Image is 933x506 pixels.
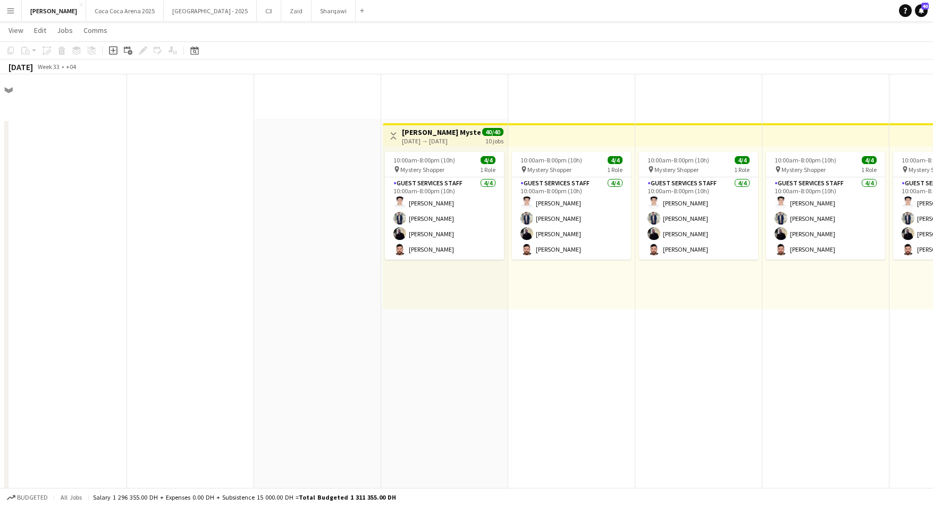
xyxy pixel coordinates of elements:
span: Budgeted [17,494,48,501]
a: Edit [30,23,51,37]
span: 10:00am-8:00pm (10h) [520,156,582,164]
button: Coca Coca Arena 2025 [86,1,164,21]
app-job-card: 10:00am-8:00pm (10h)4/4 Mystery Shopper1 RoleGuest Services Staff4/410:00am-8:00pm (10h)[PERSON_N... [512,152,631,260]
span: 10:00am-8:00pm (10h) [393,156,455,164]
button: C3 [257,1,281,21]
span: All jobs [58,493,84,501]
span: Mystery Shopper [781,166,826,174]
app-card-role: Guest Services Staff4/410:00am-8:00pm (10h)[PERSON_NAME][PERSON_NAME][PERSON_NAME][PERSON_NAME] [766,177,885,260]
span: Jobs [57,25,73,35]
h3: [PERSON_NAME] Mystery Shopper [402,127,481,137]
span: 1 Role [861,166,877,174]
span: 10:00am-8:00pm (10h) [648,156,709,164]
button: Sharqawi [312,1,356,21]
a: View [4,23,28,37]
span: 40/40 [482,128,503,136]
span: Total Budgeted 1 311 355.00 DH [299,493,396,501]
div: 10 jobs [485,136,503,145]
span: Week 33 [35,63,62,71]
button: Zaid [281,1,312,21]
app-job-card: 10:00am-8:00pm (10h)4/4 Mystery Shopper1 RoleGuest Services Staff4/410:00am-8:00pm (10h)[PERSON_N... [639,152,758,260]
span: Comms [83,25,107,35]
span: View [9,25,23,35]
app-job-card: 10:00am-8:00pm (10h)4/4 Mystery Shopper1 RoleGuest Services Staff4/410:00am-8:00pm (10h)[PERSON_N... [766,152,885,260]
span: 4/4 [608,156,623,164]
span: 10:00am-8:00pm (10h) [775,156,836,164]
app-card-role: Guest Services Staff4/410:00am-8:00pm (10h)[PERSON_NAME][PERSON_NAME][PERSON_NAME][PERSON_NAME] [512,177,631,260]
a: 40 [915,4,928,17]
span: 4/4 [862,156,877,164]
span: 4/4 [735,156,750,164]
span: 40 [921,3,929,10]
span: 1 Role [480,166,495,174]
div: [DATE] [9,62,33,72]
span: Edit [34,25,46,35]
button: [GEOGRAPHIC_DATA] - 2025 [164,1,257,21]
button: [PERSON_NAME] [22,1,86,21]
a: Jobs [53,23,77,37]
span: Mystery Shopper [400,166,444,174]
span: 1 Role [607,166,623,174]
div: [DATE] → [DATE] [402,137,481,145]
button: Budgeted [5,492,49,503]
span: Mystery Shopper [654,166,699,174]
span: Mystery Shopper [527,166,571,174]
app-job-card: 10:00am-8:00pm (10h)4/4 Mystery Shopper1 RoleGuest Services Staff4/410:00am-8:00pm (10h)[PERSON_N... [385,152,504,260]
app-card-role: Guest Services Staff4/410:00am-8:00pm (10h)[PERSON_NAME][PERSON_NAME][PERSON_NAME][PERSON_NAME] [385,177,504,260]
span: 4/4 [481,156,495,164]
app-card-role: Guest Services Staff4/410:00am-8:00pm (10h)[PERSON_NAME][PERSON_NAME][PERSON_NAME][PERSON_NAME] [639,177,758,260]
a: Comms [79,23,112,37]
div: +04 [66,63,76,71]
span: 1 Role [734,166,750,174]
div: Salary 1 296 355.00 DH + Expenses 0.00 DH + Subsistence 15 000.00 DH = [93,493,396,501]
